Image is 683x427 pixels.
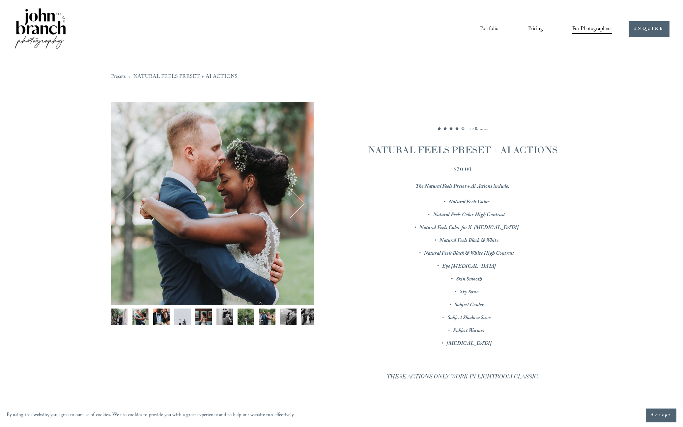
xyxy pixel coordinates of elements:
em: THESE ACTIONS ONLY WORK IN LIGHTROOM CLASSIC [387,373,538,380]
button: Image 9 of 12 [280,309,297,325]
em: The Natural Feels Preset + Ai Actions include: [415,182,509,191]
img: FUJ14832.jpg (Copy) [195,309,212,325]
button: Image 3 of 12 [153,309,170,325]
a: 12 Reviews [470,122,488,138]
button: Image 6 of 12 [216,309,233,325]
p: By using this website, you agree to our use of cookies. We use cookies to provide you with a grea... [7,411,295,420]
em: Natural Feels Black & White High Contrast [424,249,514,258]
img: lightroom-presets-natural-look.jpg [238,309,254,325]
em: [MEDICAL_DATA] [446,340,491,348]
button: Accept [646,409,676,422]
em: Skin Smooth [456,275,482,284]
img: best-outdoor-north-carolina-wedding-photos.jpg [259,309,275,325]
h1: NATURAL FEELS PRESET + AI ACTIONS [353,143,572,156]
button: Image 1 of 12 [111,309,128,325]
a: NATURAL FEELS PRESET + AI ACTIONS [133,73,238,82]
img: raleigh-wedding-photographer.jpg [280,309,297,325]
a: folder dropdown [572,23,612,35]
div: Gallery thumbnails [111,309,314,328]
img: best-lightroom-preset-natural-look.jpg [132,309,149,325]
img: John Branch IV Photography [14,7,67,51]
a: Pricing [528,23,543,35]
span: For Photographers [572,24,612,34]
em: Subject Warmer [453,327,485,336]
section: Gallery [111,102,314,371]
p: 12 Reviews [470,126,488,134]
img: FUJ18856 copy.jpg (Copy) [174,309,191,325]
button: Image 4 of 12 [174,309,191,325]
button: Next [276,190,303,217]
em: Eye [MEDICAL_DATA] [442,262,496,271]
em: Natural Feels Black & White [440,237,498,246]
button: Image 8 of 12 [259,309,275,325]
img: DSCF9372.jpg (Copy) [216,309,233,325]
em: Natural Feels Color [449,198,489,207]
button: Image 7 of 12 [238,309,254,325]
button: Previous [121,190,148,217]
button: Image 10 of 12 [301,309,318,325]
a: Presets [111,73,126,82]
span: Accept [651,412,671,419]
button: Image 2 of 12 [132,309,149,325]
em: Natural Feels Color for X-[MEDICAL_DATA] [419,224,518,233]
em: Subject Cooler [454,301,484,310]
button: Image 5 of 12 [195,309,212,325]
em: Natural Feels Color High Contrast [433,211,505,220]
em: Sky Save [460,288,478,297]
div: $30.00 [353,165,572,174]
img: DSCF8972.jpg (Copy) [153,309,170,325]
img: DSCF9013.jpg (Copy) [111,309,128,325]
img: best-lightroom-preset-natural-look.jpg [111,102,314,305]
em: Subject Shadow Save [447,314,491,323]
a: Portfolio [480,23,498,35]
img: FUJ15149.jpg (Copy) [301,309,318,325]
a: INQUIRE [629,21,669,37]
